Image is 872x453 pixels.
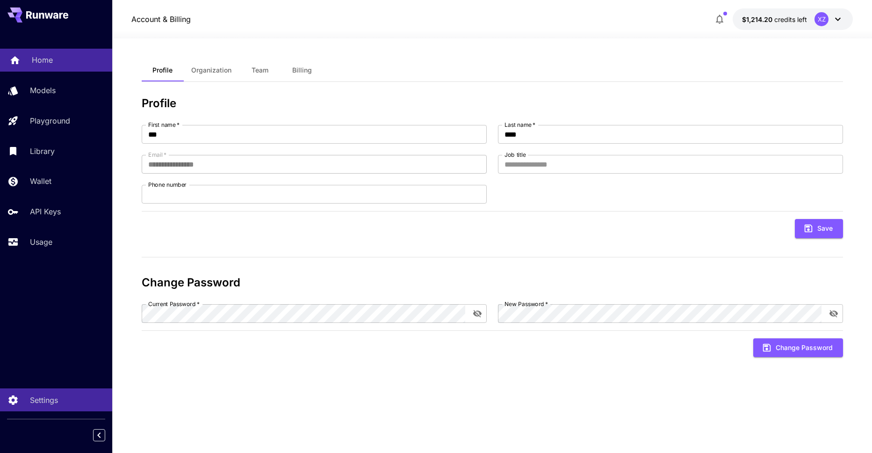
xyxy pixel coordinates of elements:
[30,395,58,406] p: Settings
[742,15,774,23] span: $1,214.20
[152,66,173,74] span: Profile
[30,175,51,187] p: Wallet
[30,85,56,96] p: Models
[814,12,829,26] div: XZ
[753,338,843,358] button: Change Password
[131,14,191,25] a: Account & Billing
[504,300,548,308] label: New Password
[469,305,486,322] button: toggle password visibility
[742,15,807,24] div: $1,214.19578
[504,151,526,159] label: Job title
[795,219,843,238] button: Save
[30,115,70,126] p: Playground
[825,305,842,322] button: toggle password visibility
[504,121,535,129] label: Last name
[142,97,843,110] h3: Profile
[100,427,112,444] div: Collapse sidebar
[148,300,200,308] label: Current Password
[30,236,52,248] p: Usage
[93,429,105,441] button: Collapse sidebar
[30,206,61,217] p: API Keys
[32,54,53,66] p: Home
[131,14,191,25] nav: breadcrumb
[252,66,268,74] span: Team
[142,276,843,289] h3: Change Password
[733,8,853,30] button: $1,214.19578XZ
[191,66,231,74] span: Organization
[30,146,55,157] p: Library
[292,66,312,74] span: Billing
[774,15,807,23] span: credits left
